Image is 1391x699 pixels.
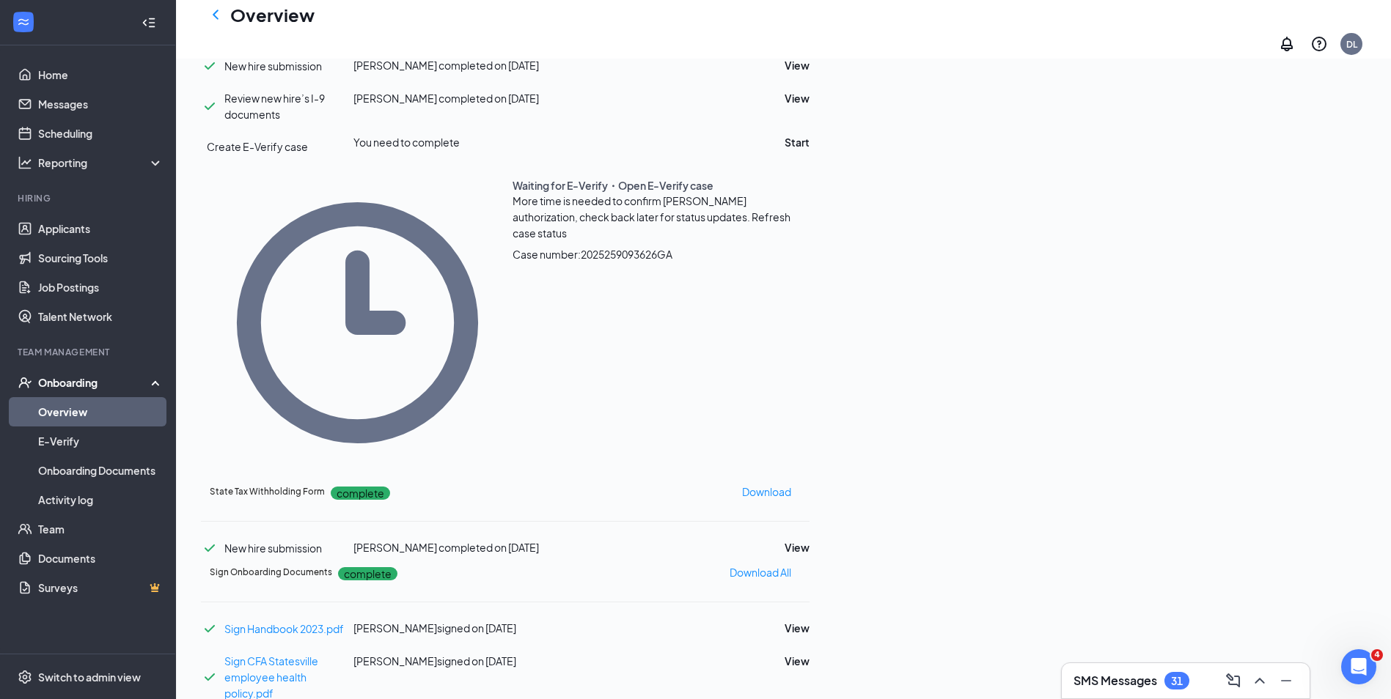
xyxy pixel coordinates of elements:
[1346,38,1357,51] div: DL
[742,484,791,500] p: Download
[1248,669,1271,692] button: ChevronUp
[18,192,161,204] div: Hiring
[785,134,810,150] button: Start
[729,561,792,584] button: Download All
[224,622,344,635] a: Sign Handbook 2023.pdf
[331,487,390,500] p: complete
[38,243,164,273] a: Sourcing Tools
[353,541,539,554] span: [PERSON_NAME] completed on [DATE]
[207,140,308,153] span: Create E-Verify case
[18,346,161,358] div: Team Management
[785,539,810,555] button: View
[353,136,460,149] span: You need to complete
[1371,649,1383,661] span: 4
[201,668,219,686] svg: Checkmark
[730,564,791,580] p: Download All
[207,6,224,23] svg: ChevronLeft
[38,214,164,243] a: Applicants
[338,567,397,580] p: complete
[513,178,798,193] span: Waiting for E-Verify・Open E-Verify case
[201,57,219,75] svg: Checkmark
[18,375,32,390] svg: UserCheck
[513,194,790,240] span: More time is needed to confirm [PERSON_NAME] authorization, check back later for status updates.
[353,59,539,72] span: [PERSON_NAME] completed on [DATE]
[1073,673,1157,689] h3: SMS Messages
[18,670,32,684] svg: Settings
[38,544,164,573] a: Documents
[1274,669,1298,692] button: Minimize
[38,273,164,302] a: Job Postings
[785,620,810,636] button: View
[353,620,557,636] div: [PERSON_NAME] signed on [DATE]
[1171,675,1183,687] div: 31
[210,566,332,579] h5: Sign Onboarding Documents
[38,397,164,426] a: Overview
[1277,672,1295,689] svg: Minimize
[201,97,219,115] svg: Checkmark
[224,92,325,121] span: Review new hire’s I-9 documents
[1278,35,1296,53] svg: Notifications
[38,119,164,148] a: Scheduling
[38,670,141,684] div: Switch to admin view
[224,541,322,555] span: New hire submission
[1222,669,1245,692] button: ComposeMessage
[18,155,32,170] svg: Analysis
[38,60,164,89] a: Home
[213,178,502,467] svg: Clock
[785,57,810,73] button: View
[38,426,164,456] a: E-Verify
[38,485,164,514] a: Activity log
[1310,35,1328,53] svg: QuestionInfo
[353,653,557,669] div: [PERSON_NAME] signed on [DATE]
[1225,672,1242,689] svg: ComposeMessage
[741,480,792,503] button: Download
[785,653,810,669] button: View
[38,375,151,390] div: Onboarding
[38,456,164,485] a: Onboarding Documents
[38,573,164,602] a: SurveysCrown
[16,15,31,29] svg: WorkstreamLogo
[353,92,539,105] span: [PERSON_NAME] completed on [DATE]
[224,59,322,73] span: New hire submission
[38,155,164,170] div: Reporting
[1251,672,1269,689] svg: ChevronUp
[38,514,164,544] a: Team
[210,485,325,498] h5: State Tax Withholding Form
[38,89,164,119] a: Messages
[201,539,219,557] svg: Checkmark
[201,620,219,637] svg: Checkmark
[230,2,315,27] h1: Overview
[785,90,810,106] button: View
[1341,649,1376,684] iframe: Intercom live chat
[38,302,164,331] a: Talent Network
[142,15,156,30] svg: Collapse
[513,247,672,262] span: Case number: 2025259093626GA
